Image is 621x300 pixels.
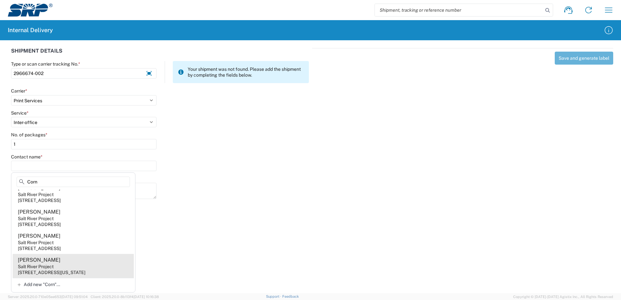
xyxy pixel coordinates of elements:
div: Salt River Project [18,192,54,197]
label: No. of packages [11,132,47,138]
label: Contact name [11,154,43,160]
a: Feedback [282,294,299,298]
span: Client: 2025.20.0-8b113f4 [91,295,159,299]
div: Salt River Project [18,264,54,269]
div: Salt River Project [18,240,54,245]
a: Support [266,294,282,298]
input: Shipment, tracking or reference number [375,4,543,16]
label: Type or scan carrier tracking No. [11,61,80,67]
label: Carrier [11,88,27,94]
div: [STREET_ADDRESS][US_STATE] [18,269,85,275]
div: SHIPMENT DETAILS [11,48,309,61]
div: Salt River Project [18,216,54,221]
span: Add new "Corn"... [24,281,60,287]
label: Service [11,110,29,116]
div: [PERSON_NAME] [18,232,60,240]
h2: Internal Delivery [8,26,53,34]
span: Your shipment was not found. Please add the shipment by completing the fields below. [188,66,304,78]
div: [PERSON_NAME] [18,256,60,264]
span: [DATE] 10:16:38 [133,295,159,299]
img: srp [8,4,53,17]
div: [STREET_ADDRESS] [18,245,61,251]
div: [STREET_ADDRESS] [18,197,61,203]
div: [PERSON_NAME] [18,208,60,216]
div: [STREET_ADDRESS] [18,221,61,227]
span: [DATE] 09:51:04 [61,295,88,299]
span: Server: 2025.20.0-710e05ee653 [8,295,88,299]
span: Copyright © [DATE]-[DATE] Agistix Inc., All Rights Reserved [513,294,613,300]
